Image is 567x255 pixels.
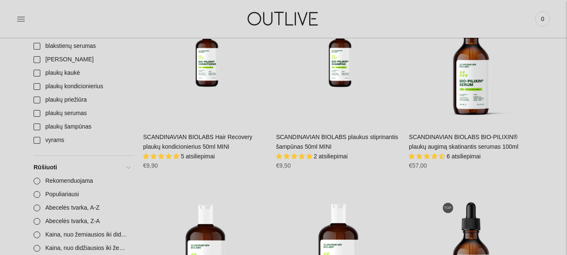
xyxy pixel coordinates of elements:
[143,162,158,169] span: €9,90
[29,53,135,66] a: [PERSON_NAME]
[409,134,518,150] a: SCANDINAVIAN BIOLABS BIO-PILIXIN® plaukų augimą skatinantis serumas 100ml
[29,66,135,80] a: plaukų kaukė
[447,153,481,160] span: 6 atsiliepimai
[276,162,291,169] span: €9,50
[231,4,336,33] img: OUTLIVE
[143,153,181,160] span: 5.00 stars
[29,93,135,107] a: plaukų priežiūra
[29,188,135,201] a: Populiariausi
[29,80,135,93] a: plaukų kondicionierius
[537,13,549,25] span: 0
[29,39,135,53] a: blakstienų serumas
[29,161,135,174] a: Rūšiuoti
[409,162,427,169] span: €57,00
[181,153,215,160] span: 5 atsiliepimai
[276,134,398,150] a: SCANDINAVIAN BIOLABS plaukus stiprinantis šampūnas 50ml MINI
[535,10,550,28] a: 0
[29,215,135,228] a: Abecelės tvarka, Z-A
[314,153,348,160] span: 2 atsiliepimai
[29,228,135,242] a: Kaina, nuo žemiausios iki didžiausios
[143,134,252,150] a: SCANDINAVIAN BIOLABS Hair Recovery plaukų kondicionierius 50ml MINI
[409,153,447,160] span: 4.67 stars
[29,242,135,255] a: Kaina, nuo didžiausios iki žemiausios
[29,134,135,147] a: vyrams
[29,120,135,134] a: plaukų šampūnas
[29,201,135,215] a: Abecelės tvarka, A-Z
[276,153,314,160] span: 5.00 stars
[29,174,135,188] a: Rekomenduojama
[29,107,135,120] a: plaukų serumas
